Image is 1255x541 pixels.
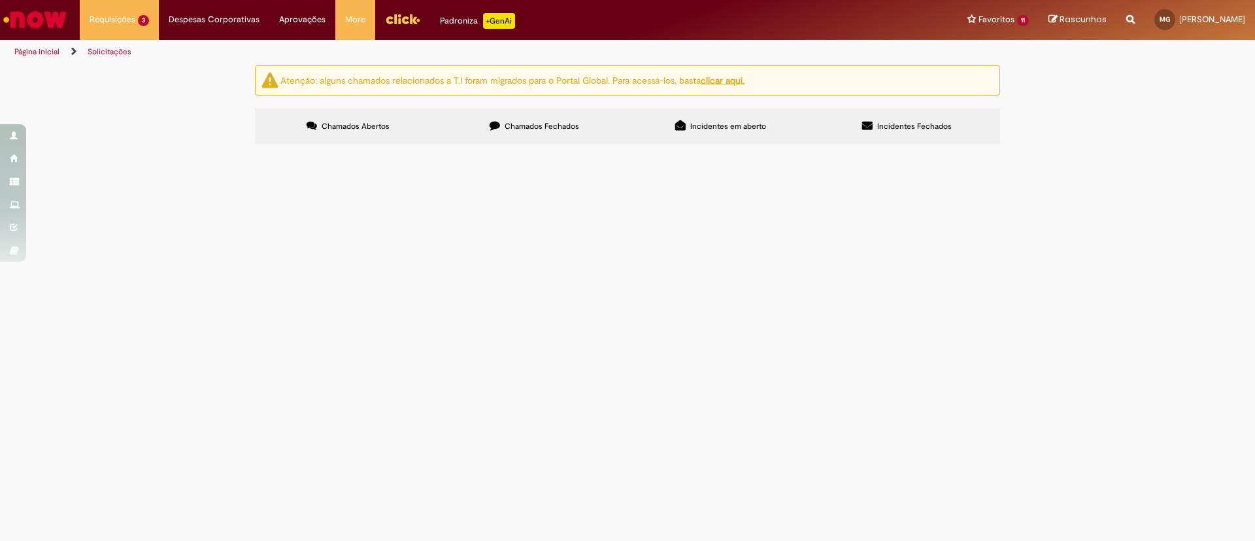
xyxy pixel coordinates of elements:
span: Aprovações [279,13,326,26]
span: Rascunhos [1060,13,1107,26]
span: Incidentes em aberto [690,121,766,131]
a: Solicitações [88,46,131,57]
span: Chamados Abertos [322,121,390,131]
a: clicar aqui. [701,74,745,86]
span: More [345,13,365,26]
a: Página inicial [14,46,59,57]
span: Chamados Fechados [505,121,579,131]
img: click_logo_yellow_360x200.png [385,9,420,29]
ul: Trilhas de página [10,40,827,64]
div: Padroniza [440,13,515,29]
span: Requisições [90,13,135,26]
img: ServiceNow [1,7,69,33]
span: Despesas Corporativas [169,13,259,26]
span: 11 [1017,15,1029,26]
ng-bind-html: Atenção: alguns chamados relacionados a T.I foram migrados para o Portal Global. Para acessá-los,... [280,74,745,86]
span: [PERSON_NAME] [1179,14,1245,25]
a: Rascunhos [1048,14,1107,26]
span: Incidentes Fechados [877,121,952,131]
span: MG [1160,15,1170,24]
p: +GenAi [483,13,515,29]
span: 3 [138,15,149,26]
span: Favoritos [979,13,1014,26]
